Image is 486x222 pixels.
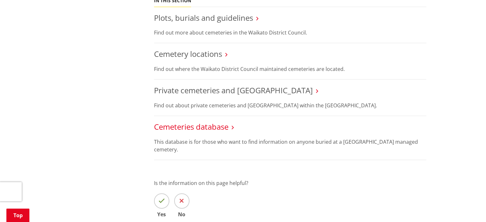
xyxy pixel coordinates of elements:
span: No [174,212,189,217]
p: Find out where the Waikato District Council maintained cemeteries are located. [154,65,426,73]
a: Plots, burials and guidelines [154,12,253,23]
a: Private cemeteries and [GEOGRAPHIC_DATA] [154,85,313,96]
iframe: Messenger Launcher [457,195,480,218]
span: Yes [154,212,169,217]
p: This database is for those who want to find information on anyone buried at a [GEOGRAPHIC_DATA] m... [154,138,426,153]
a: Top [6,209,29,222]
a: Cemetery locations [154,49,222,59]
a: Cemeteries database [154,121,228,132]
p: Is the information on this page helpful? [154,179,426,187]
p: Find out about private cemeteries and [GEOGRAPHIC_DATA] within the [GEOGRAPHIC_DATA]. [154,102,426,109]
p: Find out more about cemeteries in the Waikato District Council. [154,29,426,36]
